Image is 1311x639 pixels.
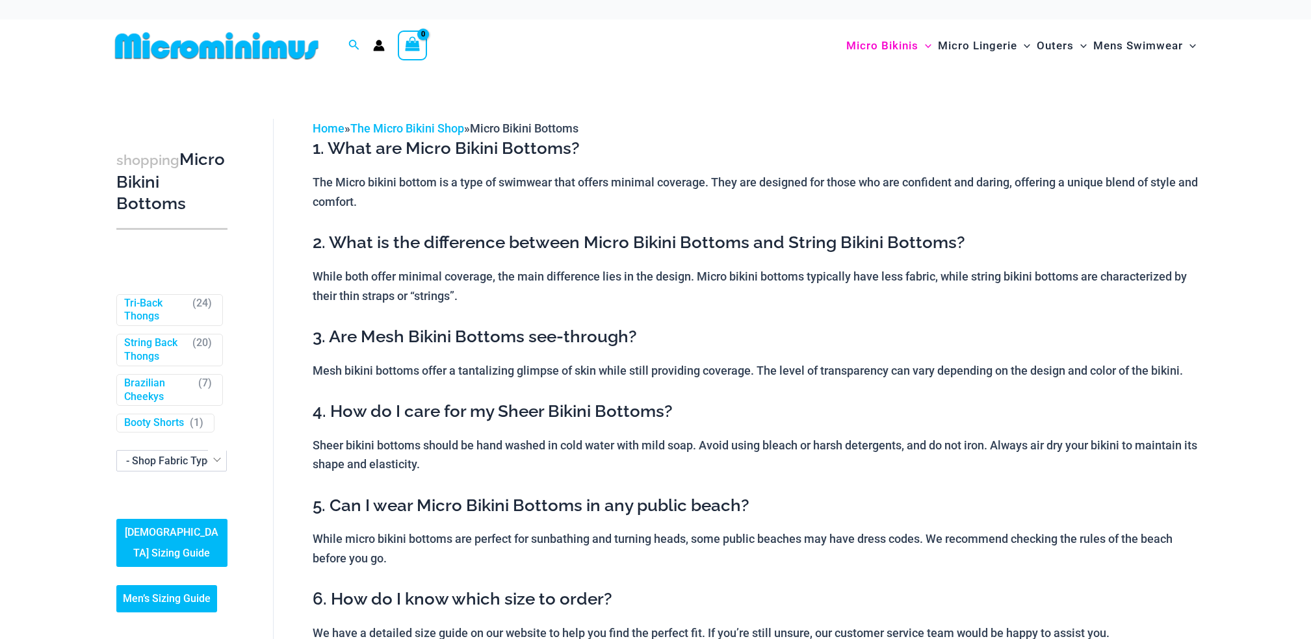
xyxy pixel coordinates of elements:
[918,29,931,62] span: Menu Toggle
[124,336,187,364] a: String Back Thongs
[348,38,360,54] a: Search icon link
[313,436,1201,474] p: Sheer bikini bottoms should be hand washed in cold water with mild soap. Avoid using bleach or ha...
[1183,29,1196,62] span: Menu Toggle
[313,588,1201,610] h3: 6. How do I know which size to order?
[313,121,344,135] a: Home
[126,455,213,467] span: - Shop Fabric Type
[313,232,1201,254] h3: 2. What is the difference between Micro Bikini Bottoms and String Bikini Bottoms?
[116,519,227,567] a: [DEMOGRAPHIC_DATA] Sizing Guide
[1033,26,1090,66] a: OutersMenu ToggleMenu Toggle
[398,31,428,60] a: View Shopping Cart, empty
[313,121,578,135] span: » »
[1037,29,1074,62] span: Outers
[190,416,203,430] span: ( )
[373,40,385,51] a: Account icon link
[124,297,187,324] a: Tri-Back Thongs
[313,529,1201,568] p: While micro bikini bottoms are perfect for sunbathing and turning heads, some public beaches may ...
[350,121,464,135] a: The Micro Bikini Shop
[192,297,212,324] span: ( )
[313,361,1201,381] p: Mesh bikini bottoms offer a tantalizing glimpse of skin while still providing coverage. The level...
[313,495,1201,517] h3: 5. Can I wear Micro Bikini Bottoms in any public beach?
[202,377,208,389] span: 7
[841,24,1202,68] nav: Site Navigation
[1093,29,1183,62] span: Mens Swimwear
[313,138,1201,160] h3: 1. What are Micro Bikini Bottoms?
[192,336,212,364] span: ( )
[198,377,212,404] span: ( )
[313,173,1201,211] p: The Micro bikini bottom is a type of swimwear that offers minimal coverage. They are designed for...
[116,585,217,612] a: Men’s Sizing Guide
[194,416,200,429] span: 1
[116,450,227,471] span: - Shop Fabric Type
[938,29,1017,62] span: Micro Lingerie
[1017,29,1030,62] span: Menu Toggle
[1074,29,1087,62] span: Menu Toggle
[313,267,1201,305] p: While both offer minimal coverage, the main difference lies in the design. Micro bikini bottoms t...
[110,31,324,60] img: MM SHOP LOGO FLAT
[196,297,208,309] span: 24
[1090,26,1199,66] a: Mens SwimwearMenu ToggleMenu Toggle
[935,26,1033,66] a: Micro LingerieMenu ToggleMenu Toggle
[124,377,192,404] a: Brazilian Cheekys
[116,149,227,215] h3: Micro Bikini Bottoms
[313,326,1201,348] h3: 3. Are Mesh Bikini Bottoms see-through?
[116,152,179,168] span: shopping
[196,336,208,349] span: 20
[313,401,1201,423] h3: 4. How do I care for my Sheer Bikini Bottoms?
[124,416,184,430] a: Booty Shorts
[470,121,578,135] span: Micro Bikini Bottoms
[843,26,935,66] a: Micro BikinisMenu ToggleMenu Toggle
[846,29,918,62] span: Micro Bikinis
[117,451,227,471] span: - Shop Fabric Type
